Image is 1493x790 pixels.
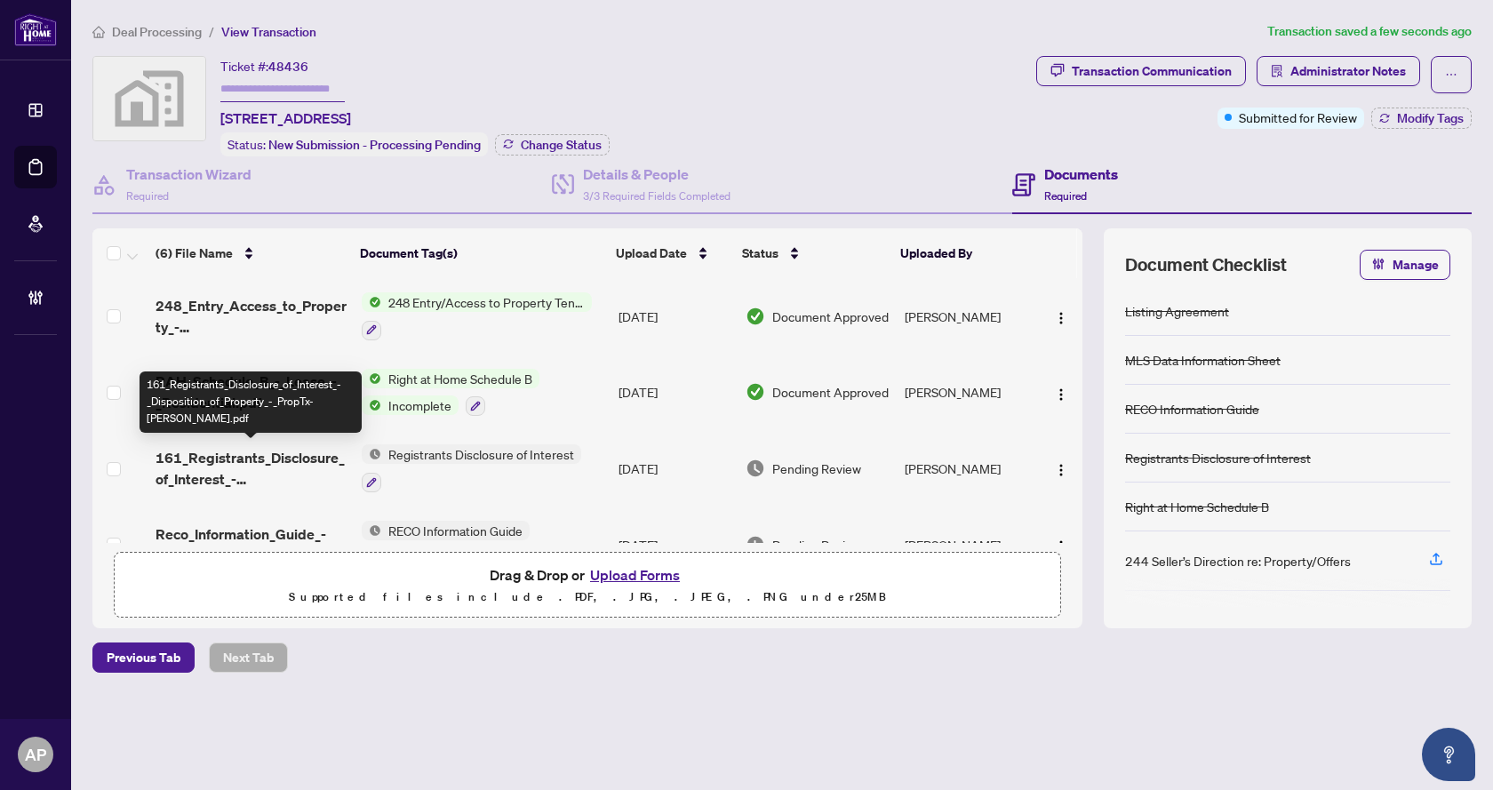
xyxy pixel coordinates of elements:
[156,295,347,338] span: 248_Entry_Access_to_Property_-_Tenant_Acknowledgement_-_PropTx-[PERSON_NAME].pdf
[156,243,233,263] span: (6) File Name
[772,459,861,478] span: Pending Review
[1422,728,1475,781] button: Open asap
[112,24,202,40] span: Deal Processing
[583,164,731,185] h4: Details & People
[746,535,765,555] img: Document Status
[362,444,581,492] button: Status IconRegistrants Disclosure of Interest
[893,228,1033,278] th: Uploaded By
[772,535,861,555] span: Pending Review
[1047,454,1075,483] button: Logo
[1239,108,1357,127] span: Submitted for Review
[1125,448,1311,467] div: Registrants Disclosure of Interest
[362,521,381,540] img: Status Icon
[609,228,735,278] th: Upload Date
[1125,551,1351,571] div: 244 Seller’s Direction re: Property/Offers
[156,371,347,413] span: RAH_Schedule_B_-_Lease_-_Residential.pdf
[381,521,530,540] span: RECO Information Guide
[14,13,57,46] img: logo
[1257,56,1420,86] button: Administrator Notes
[521,139,602,151] span: Change Status
[898,430,1038,507] td: [PERSON_NAME]
[611,355,739,431] td: [DATE]
[1047,302,1075,331] button: Logo
[898,278,1038,355] td: [PERSON_NAME]
[140,371,362,433] div: 161_Registrants_Disclosure_of_Interest_-_Disposition_of_Property_-_PropTx-[PERSON_NAME].pdf
[772,382,889,402] span: Document Approved
[107,643,180,672] span: Previous Tab
[362,369,381,388] img: Status Icon
[735,228,893,278] th: Status
[1267,21,1472,42] article: Transaction saved a few seconds ago
[746,459,765,478] img: Document Status
[220,108,351,129] span: [STREET_ADDRESS]
[1072,57,1232,85] div: Transaction Communication
[1054,539,1068,554] img: Logo
[362,369,539,417] button: Status IconRight at Home Schedule BStatus IconIncomplete
[92,26,105,38] span: home
[1054,311,1068,325] img: Logo
[362,444,381,464] img: Status Icon
[209,642,288,673] button: Next Tab
[381,444,581,464] span: Registrants Disclosure of Interest
[268,59,308,75] span: 48436
[611,278,739,355] td: [DATE]
[1125,350,1281,370] div: MLS Data Information Sheet
[362,395,381,415] img: Status Icon
[1125,399,1259,419] div: RECO Information Guide
[898,355,1038,431] td: [PERSON_NAME]
[1044,189,1087,203] span: Required
[381,369,539,388] span: Right at Home Schedule B
[156,447,347,490] span: 161_Registrants_Disclosure_of_Interest_-_Disposition_of_Property_-_PropTx-[PERSON_NAME].pdf
[746,382,765,402] img: Document Status
[1360,250,1450,280] button: Manage
[220,56,308,76] div: Ticket #:
[353,228,609,278] th: Document Tag(s)
[381,292,592,312] span: 248 Entry/Access to Property Tenant Acknowledgement
[126,164,251,185] h4: Transaction Wizard
[616,243,687,263] span: Upload Date
[92,642,195,673] button: Previous Tab
[772,307,889,326] span: Document Approved
[1397,112,1464,124] span: Modify Tags
[156,523,347,566] span: Reco_Information_Guide_-_RECO_Forms.pdf
[1036,56,1246,86] button: Transaction Communication
[1047,531,1075,559] button: Logo
[220,132,488,156] div: Status:
[495,134,610,156] button: Change Status
[583,189,731,203] span: 3/3 Required Fields Completed
[1054,387,1068,402] img: Logo
[898,507,1038,583] td: [PERSON_NAME]
[148,228,353,278] th: (6) File Name
[25,742,46,767] span: AP
[585,563,685,587] button: Upload Forms
[268,137,481,153] span: New Submission - Processing Pending
[209,21,214,42] li: /
[746,307,765,326] img: Document Status
[611,507,739,583] td: [DATE]
[362,292,592,340] button: Status Icon248 Entry/Access to Property Tenant Acknowledgement
[1047,378,1075,406] button: Logo
[1290,57,1406,85] span: Administrator Notes
[362,521,530,569] button: Status IconRECO Information Guide
[115,553,1060,618] span: Drag & Drop orUpload FormsSupported files include .PDF, .JPG, .JPEG, .PNG under25MB
[1393,251,1439,279] span: Manage
[490,563,685,587] span: Drag & Drop or
[1125,252,1287,277] span: Document Checklist
[221,24,316,40] span: View Transaction
[93,57,205,140] img: svg%3e
[1371,108,1472,129] button: Modify Tags
[362,292,381,312] img: Status Icon
[1044,164,1118,185] h4: Documents
[1445,68,1457,81] span: ellipsis
[1054,463,1068,477] img: Logo
[381,395,459,415] span: Incomplete
[125,587,1050,608] p: Supported files include .PDF, .JPG, .JPEG, .PNG under 25 MB
[611,430,739,507] td: [DATE]
[1125,497,1269,516] div: Right at Home Schedule B
[742,243,778,263] span: Status
[1125,301,1229,321] div: Listing Agreement
[126,189,169,203] span: Required
[1271,65,1283,77] span: solution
